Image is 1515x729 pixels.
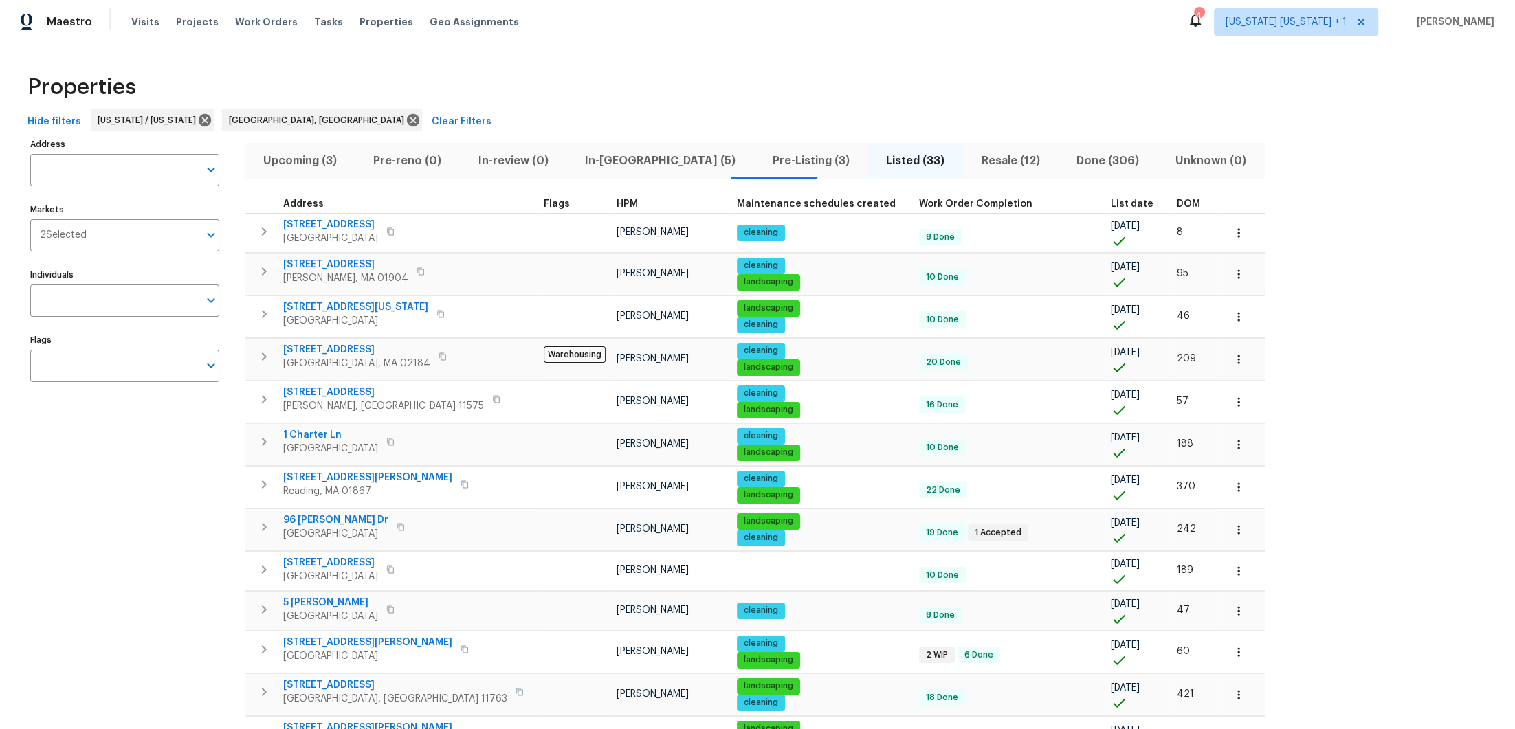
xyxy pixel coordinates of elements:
span: cleaning [738,697,784,708]
span: Tasks [314,17,343,27]
span: landscaping [738,680,799,692]
span: Maintenance schedules created [737,199,896,209]
span: 19 Done [920,527,964,539]
span: [STREET_ADDRESS] [283,678,507,692]
span: cleaning [738,605,784,616]
span: [GEOGRAPHIC_DATA] [283,442,378,456]
span: [PERSON_NAME] [617,524,689,534]
span: [STREET_ADDRESS] [283,385,484,399]
span: Properties [360,15,413,29]
span: cleaning [738,227,784,238]
span: 10 Done [920,271,964,283]
span: 6 Done [959,649,999,661]
span: 10 Done [920,442,964,453]
span: 95 [1177,269,1188,278]
span: cleaning [738,473,784,484]
span: Work Orders [235,15,298,29]
span: [DATE] [1111,262,1140,272]
span: [DATE] [1111,390,1140,400]
span: [PERSON_NAME] [617,269,689,278]
span: 2 WIP [920,649,953,661]
span: [DATE] [1111,599,1140,609]
span: [DATE] [1111,348,1140,357]
span: HPM [617,199,638,209]
label: Individuals [30,271,219,279]
span: landscaping [738,654,799,666]
span: [GEOGRAPHIC_DATA] [283,232,378,245]
span: [DATE] [1111,433,1140,442]
span: 20 Done [920,357,966,368]
span: [STREET_ADDRESS] [283,258,408,271]
span: 10 Done [920,570,964,581]
span: [PERSON_NAME] [617,565,689,575]
span: [PERSON_NAME] [617,396,689,406]
span: Listed (33) [876,151,954,170]
div: [US_STATE] / [US_STATE] [91,109,214,131]
span: [PERSON_NAME], MA 01904 [283,271,408,285]
span: 96 [PERSON_NAME] Dr [283,513,388,527]
span: 1 Charter Ln [283,428,378,442]
span: cleaning [738,319,784,330]
span: landscaping [738,276,799,288]
span: Pre-reno (0) [363,151,451,170]
span: [GEOGRAPHIC_DATA] [283,570,378,583]
span: 8 Done [920,609,960,621]
span: 16 Done [920,399,964,411]
span: [PERSON_NAME] [617,311,689,321]
span: Visits [131,15,159,29]
span: [DATE] [1111,475,1140,485]
span: cleaning [738,388,784,399]
span: Unknown (0) [1166,151,1257,170]
span: [GEOGRAPHIC_DATA] [283,527,388,541]
span: [DATE] [1111,559,1140,569]
div: 4 [1194,8,1204,22]
span: [PERSON_NAME], [GEOGRAPHIC_DATA] 11575 [283,399,484,413]
span: Reading, MA 01867 [283,484,452,498]
span: 242 [1177,524,1196,534]
span: [STREET_ADDRESS] [283,218,378,232]
label: Address [30,140,219,148]
span: [STREET_ADDRESS][US_STATE] [283,300,428,314]
span: landscaping [738,404,799,416]
span: [GEOGRAPHIC_DATA] [283,649,452,663]
span: Properties [27,80,136,94]
span: [PERSON_NAME] [617,689,689,699]
span: Clear Filters [432,113,491,131]
span: [PERSON_NAME] [617,605,689,615]
span: landscaping [738,447,799,458]
span: [GEOGRAPHIC_DATA], [GEOGRAPHIC_DATA] [229,113,410,127]
label: Flags [30,336,219,344]
span: 10 Done [920,314,964,326]
span: landscaping [738,515,799,527]
span: 8 [1177,227,1183,237]
span: [PERSON_NAME] [617,227,689,237]
span: List date [1111,199,1153,209]
button: Open [201,160,221,179]
span: Upcoming (3) [253,151,346,170]
span: [GEOGRAPHIC_DATA], MA 02184 [283,357,430,370]
span: DOM [1177,199,1200,209]
span: 370 [1177,482,1195,491]
span: [GEOGRAPHIC_DATA] [283,609,378,623]
span: [DATE] [1111,683,1140,693]
span: 421 [1177,689,1194,699]
span: cleaning [738,345,784,357]
span: 188 [1177,439,1193,449]
span: [GEOGRAPHIC_DATA] [283,314,428,328]
span: 8 Done [920,232,960,243]
button: Open [201,225,221,245]
span: Work Order Completion [919,199,1032,209]
span: [PERSON_NAME] [1411,15,1494,29]
span: In-[GEOGRAPHIC_DATA] (5) [575,151,745,170]
div: [GEOGRAPHIC_DATA], [GEOGRAPHIC_DATA] [222,109,422,131]
span: 60 [1177,647,1190,656]
span: [DATE] [1111,305,1140,315]
span: [PERSON_NAME] [617,647,689,656]
span: Hide filters [27,113,81,131]
span: 57 [1177,396,1188,406]
span: 47 [1177,605,1190,615]
span: [US_STATE] / [US_STATE] [98,113,201,127]
span: [STREET_ADDRESS] [283,556,378,570]
button: Hide filters [22,109,87,135]
span: Geo Assignments [430,15,519,29]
